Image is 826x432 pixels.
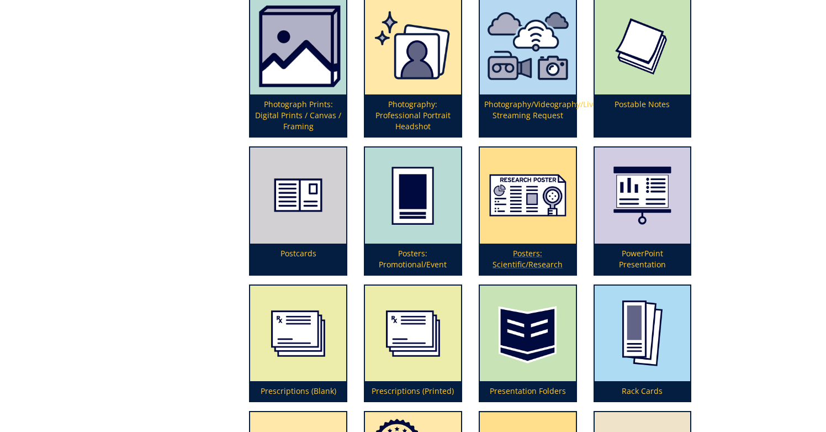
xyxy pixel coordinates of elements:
[365,147,461,275] a: Posters: Promotional/Event
[480,244,576,275] p: Posters: Scientific/Research
[595,147,691,244] img: powerpoint-presentation-5949298d3aa018.35992224.png
[480,147,576,244] img: posters-scientific-5aa5927cecefc5.90805739.png
[250,94,346,136] p: Photograph Prints: Digital Prints / Canvas / Framing
[595,94,691,136] p: Postable Notes
[365,147,461,244] img: poster-promotional-5949293418faa6.02706653.png
[250,147,346,244] img: postcard-59839371c99131.37464241.png
[480,286,576,402] a: Presentation Folders
[480,381,576,401] p: Presentation Folders
[250,244,346,275] p: Postcards
[365,286,461,382] img: prescription-pads-594929dacd5317.41259872.png
[365,381,461,401] p: Prescriptions (Printed)
[480,94,576,136] p: Photography/Videography/Live Streaming Request
[595,381,691,401] p: Rack Cards
[365,286,461,402] a: Prescriptions (Printed)
[595,244,691,275] p: PowerPoint Presentation
[365,94,461,136] p: Photography: Professional Portrait Headshot
[595,286,691,402] a: Rack Cards
[250,147,346,275] a: Postcards
[480,286,576,382] img: folders-5949219d3e5475.27030474.png
[250,286,346,382] img: blank%20prescriptions-655685b7a02444.91910750.png
[595,286,691,382] img: rack-cards-59492a653cf634.38175772.png
[250,286,346,402] a: Prescriptions (Blank)
[365,244,461,275] p: Posters: Promotional/Event
[250,381,346,401] p: Prescriptions (Blank)
[480,147,576,275] a: Posters: Scientific/Research
[595,147,691,275] a: PowerPoint Presentation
